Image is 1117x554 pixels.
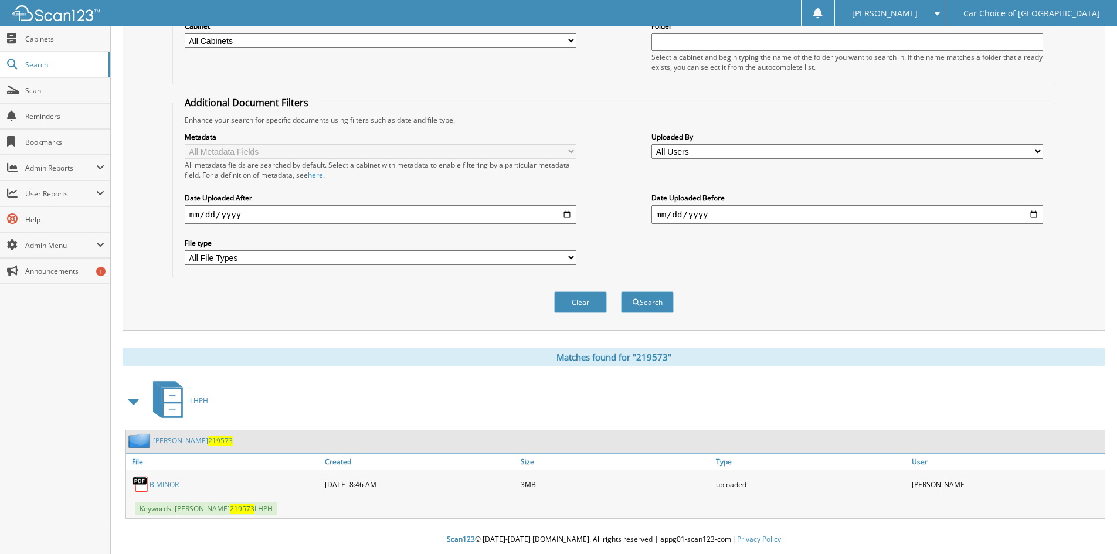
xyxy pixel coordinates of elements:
button: Search [621,291,674,313]
iframe: Chat Widget [1058,498,1117,554]
div: [DATE] 8:46 AM [322,473,518,496]
a: Privacy Policy [737,534,781,544]
span: Bookmarks [25,137,104,147]
a: File [126,454,322,470]
span: 219573 [208,436,233,446]
span: Keywords: [PERSON_NAME] LHPH [135,502,277,515]
div: All metadata fields are searched by default. Select a cabinet with metadata to enable filtering b... [185,160,576,180]
label: Uploaded By [651,132,1043,142]
span: Cabinets [25,34,104,44]
a: B MINOR [150,480,179,490]
a: Size [518,454,714,470]
input: start [185,205,576,224]
span: Help [25,215,104,225]
div: © [DATE]-[DATE] [DOMAIN_NAME]. All rights reserved | appg01-scan123-com | [111,525,1117,554]
span: Announcements [25,266,104,276]
div: 3MB [518,473,714,496]
button: Clear [554,291,607,313]
span: Scan123 [447,534,475,544]
img: folder2.png [128,433,153,448]
a: [PERSON_NAME]219573 [153,436,233,446]
label: Date Uploaded After [185,193,576,203]
div: Matches found for "219573" [123,348,1105,366]
a: Type [713,454,909,470]
div: uploaded [713,473,909,496]
label: File type [185,238,576,248]
span: [PERSON_NAME] [852,10,918,17]
a: Created [322,454,518,470]
span: Search [25,60,103,70]
span: User Reports [25,189,96,199]
div: [PERSON_NAME] [909,473,1105,496]
label: Date Uploaded Before [651,193,1043,203]
legend: Additional Document Filters [179,96,314,109]
span: Reminders [25,111,104,121]
span: LHPH [190,396,208,406]
input: end [651,205,1043,224]
div: Select a cabinet and begin typing the name of the folder you want to search in. If the name match... [651,52,1043,72]
span: Scan [25,86,104,96]
span: Admin Reports [25,163,96,173]
div: Enhance your search for specific documents using filters such as date and file type. [179,115,1049,125]
label: Metadata [185,132,576,142]
a: User [909,454,1105,470]
span: Admin Menu [25,240,96,250]
a: LHPH [146,378,208,424]
img: scan123-logo-white.svg [12,5,100,21]
img: PDF.png [132,475,150,493]
span: Car Choice of [GEOGRAPHIC_DATA] [963,10,1100,17]
span: 219573 [230,504,254,514]
a: here [308,170,323,180]
div: 1 [96,267,106,276]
